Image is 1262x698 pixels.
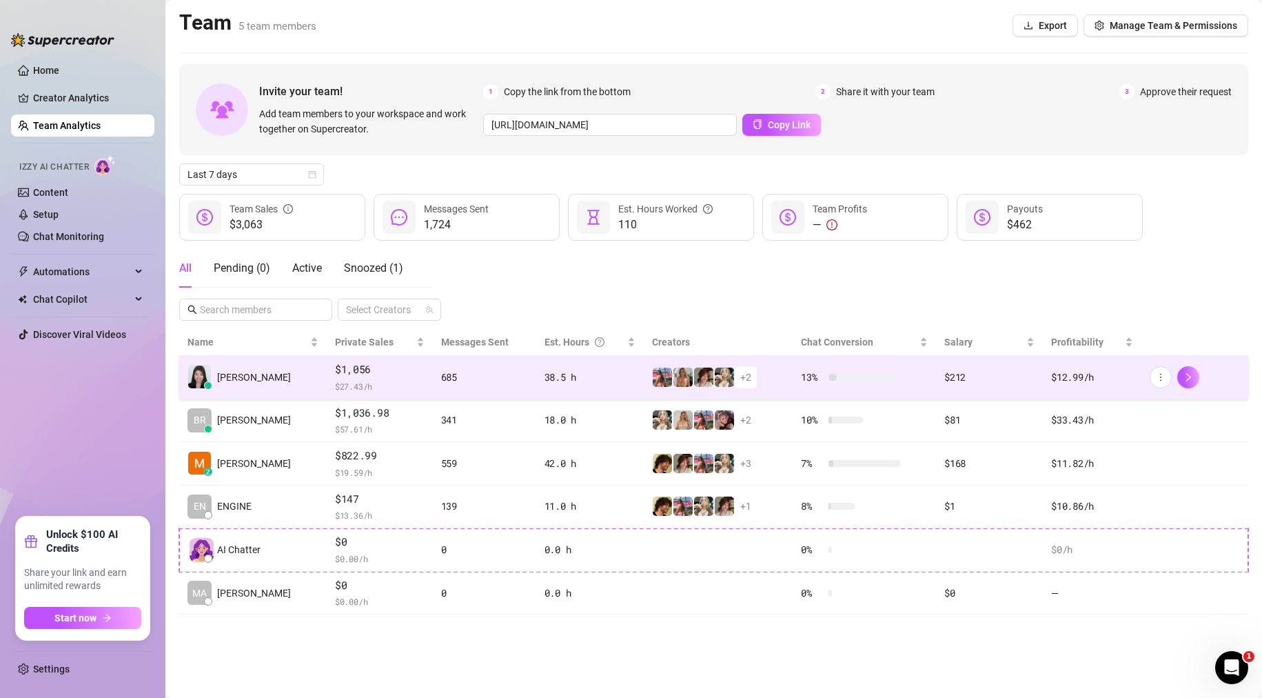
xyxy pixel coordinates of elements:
[188,366,211,388] img: Johaina Therese…
[194,412,206,428] span: BR
[801,586,823,601] span: 0 %
[391,209,407,226] span: message
[644,329,793,356] th: Creators
[187,335,307,350] span: Name
[1215,651,1248,684] iframe: Intercom live chat
[441,337,509,348] span: Messages Sent
[974,209,990,226] span: dollar-circle
[335,448,425,464] span: $822.99
[1095,21,1104,30] span: setting
[188,452,211,475] img: Mila Engine
[204,468,212,476] div: z
[190,538,214,562] img: izzy-ai-chatter-avatar-DDCN_rTZ.svg
[944,586,1035,601] div: $0
[801,456,823,471] span: 7 %
[192,586,207,601] span: MA
[1083,14,1248,37] button: Manage Team & Permissions
[214,260,270,277] div: Pending ( 0 )
[694,410,713,430] img: Nicki
[33,209,59,220] a: Setup
[504,84,631,99] span: Copy the link from the bottom
[1140,84,1232,99] span: Approve their request
[441,412,528,428] div: 341
[1183,372,1193,382] span: right
[618,201,713,217] div: Est. Hours Worked
[694,368,713,387] img: Ruby
[1110,20,1237,31] span: Manage Team & Permissions
[826,219,837,230] span: exclamation-circle
[335,491,425,508] span: $147
[335,577,425,594] span: $0
[1119,84,1134,99] span: 3
[441,586,528,601] div: 0
[102,613,112,623] span: arrow-right
[740,370,751,385] span: + 2
[545,370,635,385] div: 38.5 h
[1051,542,1133,557] div: $0 /h
[694,454,713,473] img: Nicki
[194,499,206,514] span: EN
[595,335,604,350] span: question-circle
[1051,499,1133,514] div: $10.86 /h
[653,497,672,516] img: Asmrboyfriend
[425,306,434,314] span: team
[24,566,141,593] span: Share your link and earn unlimited rewards
[545,542,635,557] div: 0.0 h
[618,217,713,233] span: 110
[1043,572,1141,615] td: —
[259,83,483,100] span: Invite your team!
[715,368,734,387] img: Joly
[424,217,489,233] span: 1,724
[187,164,316,185] span: Last 7 days
[335,361,425,378] span: $1,056
[335,337,394,348] span: Private Sales
[715,497,734,516] img: Ruby
[335,508,425,522] span: $ 13.36 /h
[944,370,1035,385] div: $212
[335,422,425,436] span: $ 57.61 /h
[715,410,734,430] img: Gloom
[836,84,935,99] span: Share it with your team
[11,33,114,47] img: logo-BBDzfeDw.svg
[653,410,672,430] img: Joly
[740,412,751,428] span: + 2
[673,368,693,387] img: Pam🤍
[46,528,141,555] strong: Unlock $100 AI Credits
[238,20,316,32] span: 5 team members
[230,217,293,233] span: $3,063
[801,337,873,348] span: Chat Conversion
[673,410,693,430] img: Fia
[33,231,104,242] a: Chat Monitoring
[217,586,291,601] span: [PERSON_NAME]
[179,10,316,36] h2: Team
[24,607,141,629] button: Start nowarrow-right
[801,412,823,428] span: 10 %
[33,87,143,109] a: Creator Analytics
[1051,456,1133,471] div: $11.82 /h
[33,65,59,76] a: Home
[813,217,867,233] div: —
[344,261,403,275] span: Snoozed ( 1 )
[1051,370,1133,385] div: $12.99 /h
[283,201,293,217] span: info-circle
[673,497,693,516] img: Nicki
[217,370,291,385] span: [PERSON_NAME]
[801,370,823,385] span: 13 %
[259,106,478,137] span: Add team members to your workspace and work together on Supercreator.
[944,456,1035,471] div: $168
[19,161,89,174] span: Izzy AI Chatter
[217,499,252,514] span: ENGINE
[441,456,528,471] div: 559
[944,499,1035,514] div: $1
[441,499,528,514] div: 139
[742,114,821,136] button: Copy Link
[18,295,27,304] img: Chat Copilot
[740,456,751,471] span: + 3
[441,542,528,557] div: 0
[217,456,291,471] span: [PERSON_NAME]
[179,260,192,277] div: All
[33,120,101,131] a: Team Analytics
[545,499,635,514] div: 11.0 h
[815,84,831,99] span: 2
[1156,372,1166,382] span: more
